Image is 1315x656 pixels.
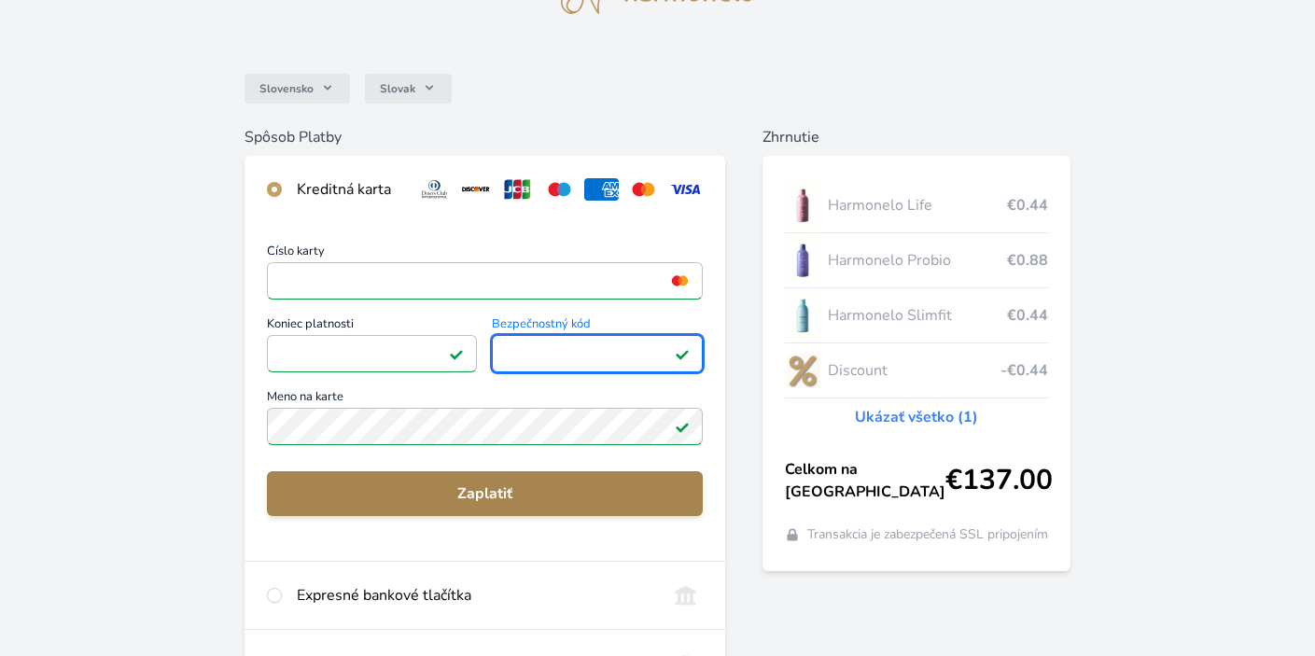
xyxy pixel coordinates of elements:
[267,318,478,335] span: Koniec platnosti
[459,178,494,201] img: discover.svg
[500,341,694,367] iframe: Iframe pre bezpečnostný kód
[365,74,452,104] button: Slovak
[417,178,452,201] img: diners.svg
[668,178,703,201] img: visa.svg
[267,408,704,445] input: Meno na kartePole je platné
[267,391,704,408] span: Meno na karte
[267,471,704,516] button: Zaplatiť
[380,81,415,96] span: Slovak
[1007,194,1048,216] span: €0.44
[785,347,820,394] img: discount-lo.png
[1000,359,1048,382] span: -€0.44
[675,346,690,361] img: Pole je platné
[762,126,1070,148] h6: Zhrnutie
[275,341,469,367] iframe: Iframe pre deň vypršania platnosti
[785,237,820,284] img: CLEAN_PROBIO_se_stinem_x-lo.jpg
[245,74,350,104] button: Slovensko
[1007,249,1048,272] span: €0.88
[828,249,1008,272] span: Harmonelo Probio
[492,318,703,335] span: Bezpečnostný kód
[785,182,820,229] img: CLEAN_LIFE_se_stinem_x-lo.jpg
[855,406,978,428] a: Ukázať všetko (1)
[785,292,820,339] img: SLIMFIT_se_stinem_x-lo.jpg
[828,359,1001,382] span: Discount
[667,272,692,289] img: mc
[297,584,654,607] div: Expresné bankové tlačítka
[626,178,661,201] img: mc.svg
[675,419,690,434] img: Pole je platné
[297,178,402,201] div: Kreditná karta
[245,126,726,148] h6: Spôsob Platby
[807,525,1048,544] span: Transakcia je zabezpečená SSL pripojením
[1007,304,1048,327] span: €0.44
[828,194,1008,216] span: Harmonelo Life
[282,482,689,505] span: Zaplatiť
[275,268,695,294] iframe: Iframe pre číslo karty
[945,464,1053,497] span: €137.00
[828,304,1008,327] span: Harmonelo Slimfit
[542,178,577,201] img: maestro.svg
[449,346,464,361] img: Pole je platné
[267,245,704,262] span: Číslo karty
[785,458,945,503] span: Celkom na [GEOGRAPHIC_DATA]
[584,178,619,201] img: amex.svg
[500,178,535,201] img: jcb.svg
[668,584,703,607] img: onlineBanking_SK.svg
[259,81,314,96] span: Slovensko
